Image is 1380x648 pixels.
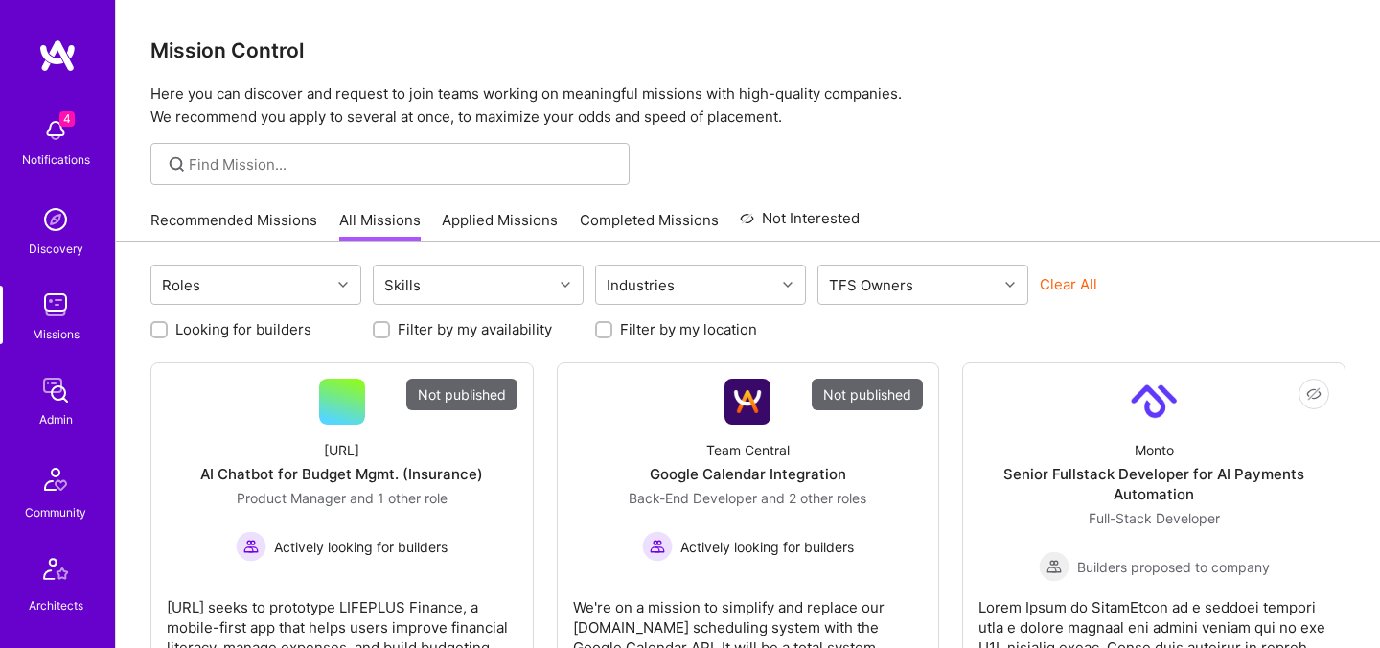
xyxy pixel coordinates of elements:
div: Not published [812,379,923,410]
img: Community [33,456,79,502]
div: Community [25,502,86,522]
img: logo [38,38,77,73]
img: teamwork [36,286,75,324]
div: Admin [39,409,73,429]
button: Clear All [1040,274,1097,294]
a: Not Interested [740,207,860,242]
label: Looking for builders [175,319,311,339]
img: discovery [36,200,75,239]
a: Recommended Missions [150,210,317,242]
a: Applied Missions [442,210,558,242]
i: icon Chevron [561,280,570,289]
span: and 1 other role [350,490,448,506]
i: icon Chevron [1005,280,1015,289]
img: Actively looking for builders [236,531,266,562]
div: TFS Owners [824,271,918,299]
img: Company Logo [1131,379,1177,425]
img: Architects [33,549,79,595]
img: Actively looking for builders [642,531,673,562]
span: Builders proposed to company [1077,557,1270,577]
img: Company Logo [724,379,770,425]
div: Discovery [29,239,83,259]
span: Product Manager [237,490,346,506]
i: icon EyeClosed [1306,386,1322,402]
div: Roles [157,271,205,299]
div: [URL] [324,440,359,460]
a: All Missions [339,210,421,242]
h3: Mission Control [150,38,1345,62]
label: Filter by my location [620,319,757,339]
div: Skills [379,271,425,299]
div: AI Chatbot for Budget Mgmt. (Insurance) [200,464,483,484]
i: icon SearchGrey [166,153,188,175]
div: Not published [406,379,517,410]
span: Back-End Developer [629,490,757,506]
span: Actively looking for builders [680,537,854,557]
i: icon Chevron [783,280,793,289]
img: Builders proposed to company [1039,551,1069,582]
input: Find Mission... [189,154,615,174]
div: Google Calendar Integration [650,464,846,484]
span: 4 [59,111,75,127]
div: Monto [1135,440,1174,460]
img: admin teamwork [36,371,75,409]
span: Actively looking for builders [274,537,448,557]
a: Completed Missions [580,210,719,242]
span: and 2 other roles [761,490,866,506]
i: icon Chevron [338,280,348,289]
div: Industries [602,271,679,299]
div: Team Central [706,440,790,460]
div: Senior Fullstack Developer for AI Payments Automation [978,464,1329,504]
div: Missions [33,324,80,344]
label: Filter by my availability [398,319,552,339]
div: Notifications [22,150,90,170]
p: Here you can discover and request to join teams working on meaningful missions with high-quality ... [150,82,1345,128]
img: bell [36,111,75,150]
span: Full-Stack Developer [1089,510,1220,526]
div: Architects [29,595,83,615]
